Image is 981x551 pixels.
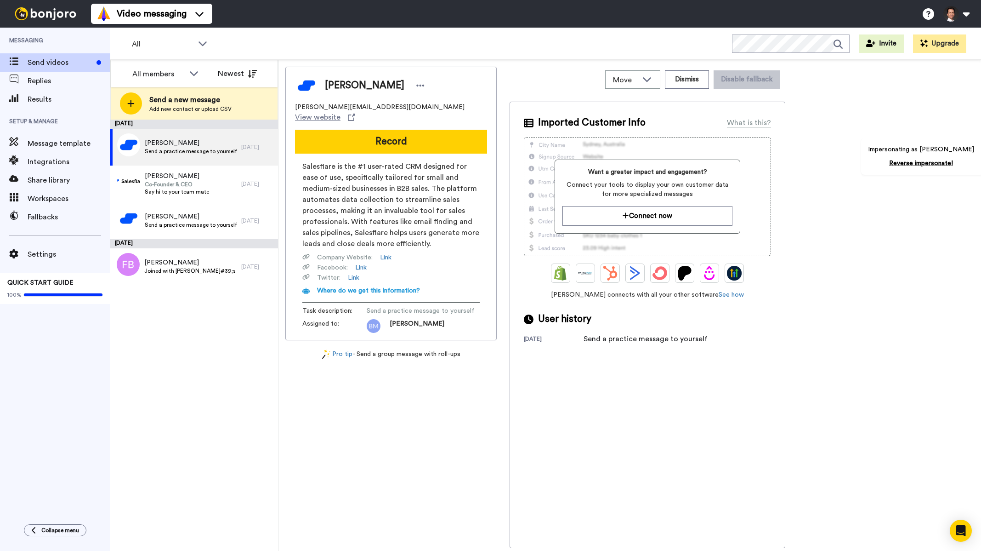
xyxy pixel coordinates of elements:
[285,350,497,359] div: - Send a group message with roll-ups
[317,253,373,262] span: Company Website :
[295,112,340,123] span: View website
[889,160,953,166] a: Reverse impersonate!
[295,130,487,154] button: Record
[348,273,359,282] a: Link
[28,249,110,260] span: Settings
[652,266,667,281] img: ConvertKit
[144,258,237,267] span: [PERSON_NAME]
[355,263,367,272] a: Link
[110,120,278,129] div: [DATE]
[117,170,140,193] img: b46bb965-4e23-4ed9-af25-8a5ad06f61ca.png
[665,70,709,89] button: Dismiss
[317,263,348,272] span: Facebook :
[144,267,237,275] span: Joined with [PERSON_NAME]#39;s team
[211,64,264,83] button: Newest
[117,133,140,156] img: 25a09ee6-65ca-4dac-8c5d-155c1396d08a.png
[117,207,140,230] img: 0a0cc1f7-fbbf-4760-9177-14bc26de692a.png
[241,217,273,224] div: [DATE]
[317,273,340,282] span: Twitter :
[7,291,22,298] span: 100%
[28,94,110,105] span: Results
[628,266,642,281] img: ActiveCampaign
[241,180,273,188] div: [DATE]
[241,263,273,270] div: [DATE]
[322,350,352,359] a: Pro tip
[295,74,318,97] img: Image of Bruno
[538,312,591,326] span: User history
[24,524,86,536] button: Collapse menu
[28,57,93,68] span: Send videos
[578,266,593,281] img: Ontraport
[524,290,771,299] span: [PERSON_NAME] connects with all your other software
[96,6,111,21] img: vm-color.svg
[132,69,185,80] div: All members
[28,175,110,186] span: Share library
[390,319,444,333] span: [PERSON_NAME]
[7,280,74,286] span: QUICK START GUIDE
[524,335,584,344] div: [DATE]
[149,105,232,113] span: Add new contact or upload CSV
[603,266,618,281] img: Hubspot
[149,94,232,105] span: Send a new message
[562,206,732,226] button: Connect now
[380,253,391,262] a: Link
[367,306,474,316] span: Send a practice message to yourself
[295,112,355,123] a: View website
[28,193,110,204] span: Workspaces
[110,239,278,248] div: [DATE]
[302,161,480,249] span: Salesflare is the #1 user-rated CRM designed for ease of use, specifically tailored for small and...
[28,138,110,149] span: Message template
[132,39,193,50] span: All
[117,253,140,276] img: fb.png
[295,103,465,112] span: [PERSON_NAME][EMAIL_ADDRESS][DOMAIN_NAME]
[241,143,273,151] div: [DATE]
[145,138,237,148] span: [PERSON_NAME]
[28,212,110,223] span: Fallbacks
[145,212,237,221] span: [PERSON_NAME]
[727,117,771,128] div: What is this?
[719,292,744,298] a: See how
[950,520,972,542] div: Open Intercom Messenger
[145,221,237,229] span: Send a practice message to yourself
[302,306,367,316] span: Task description :
[613,75,638,86] span: Move
[367,319,380,333] img: bm.png
[322,350,330,359] img: magic-wand.svg
[913,34,966,53] button: Upgrade
[11,7,80,20] img: bj-logo-header-white.svg
[117,7,187,20] span: Video messaging
[145,172,209,181] span: [PERSON_NAME]
[538,116,646,130] span: Imported Customer Info
[145,181,209,188] span: Co-Founder & CEO
[553,266,568,281] img: Shopify
[145,188,209,195] span: Say hi to your team mate
[28,156,110,167] span: Integrations
[28,75,110,86] span: Replies
[145,148,237,155] span: Send a practice message to yourself
[714,70,780,89] button: Disable fallback
[859,34,904,53] button: Invite
[317,287,420,294] span: Where do we get this information?
[325,79,404,92] span: [PERSON_NAME]
[41,527,79,534] span: Collapse menu
[562,180,732,199] span: Connect your tools to display your own customer data for more specialized messages
[702,266,717,281] img: Drip
[584,333,708,344] div: Send a practice message to yourself
[562,167,732,177] span: Want a greater impact and engagement?
[868,145,974,154] p: Impersonating as [PERSON_NAME]
[727,266,742,281] img: GoHighLevel
[302,319,367,333] span: Assigned to:
[677,266,692,281] img: Patreon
